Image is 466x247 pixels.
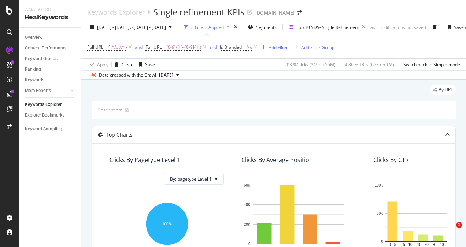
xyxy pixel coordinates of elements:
[87,44,103,50] span: Full URL
[159,72,173,78] span: 2025 Jul. 26th
[301,44,334,51] div: Add Filter Group
[145,44,162,50] span: Full URL
[25,44,76,52] a: Content Performance
[403,62,460,68] div: Switch back to Simple mode
[259,43,288,52] button: Add Filter
[97,107,122,113] div: Description:
[389,242,396,246] text: 0 - 5
[241,156,313,163] div: Clicks By Average Position
[400,59,460,70] button: Switch back to Simple mode
[456,222,462,228] span: 1
[164,173,224,185] button: By: pagetype Level 1
[25,125,62,133] div: Keyword Sampling
[297,10,302,15] div: arrow-right-arrow-left
[87,21,175,33] button: [DATE] - [DATE]vs[DATE] - [DATE]
[25,66,41,73] div: Ranking
[25,55,76,63] a: Keyword Groups
[439,88,453,92] span: By URL
[136,59,155,70] button: Save
[122,62,133,68] div: Clear
[25,34,42,41] div: Overview
[166,42,201,52] span: [0-9]{1,}-[0-9]{1,}
[108,42,127,52] span: ^.*/pl/.*$
[163,44,165,50] span: =
[432,242,444,246] text: 20 - 40
[162,222,172,226] text: 100%
[104,44,107,50] span: =
[191,24,224,30] div: 3 Filters Applied
[209,44,217,51] button: and
[87,59,108,70] button: Apply
[170,176,212,182] span: By: pagetype Level 1
[25,101,62,108] div: Keywords Explorer
[345,62,394,68] div: 4.86 % URLs ( 67K on 1M )
[97,62,108,68] div: Apply
[110,156,180,163] div: Clicks By pagetype Level 1
[25,111,76,119] a: Explorer Bookmarks
[25,44,67,52] div: Content Performance
[296,24,359,30] div: Top 10 SDV- Single Refinement
[99,72,156,78] div: Data crossed with the Crawl
[25,87,69,95] a: More Reports
[110,199,224,246] svg: A chart.
[87,8,145,16] a: Keywords Explorer
[243,44,245,50] span: =
[256,24,277,30] span: Segments
[373,156,409,163] div: Clicks By CTR
[381,239,383,243] text: 0
[286,21,368,33] button: Top 10 SDV- Single Refinement
[106,131,133,139] div: Top Charts
[156,71,182,80] button: [DATE]
[25,34,76,41] a: Overview
[25,55,58,63] div: Keyword Groups
[283,62,336,68] div: 5.03 % Clicks ( 3M on 55M )
[248,242,251,246] text: 0
[245,21,280,33] button: Segments
[368,24,426,30] div: Last modifications not saved
[247,42,252,52] span: No
[255,9,295,16] div: [DOMAIN_NAME]
[209,44,217,50] div: and
[25,125,76,133] a: Keyword Sampling
[181,21,233,33] button: 3 Filters Applied
[244,222,251,226] text: 20K
[430,85,456,95] div: legacy label
[244,203,251,207] text: 40K
[220,44,242,50] span: Is Branded
[244,183,251,187] text: 60K
[25,111,64,119] div: Explorer Bookmarks
[153,6,244,18] div: Single refinement KPIs
[25,101,76,108] a: Keywords Explorer
[375,183,384,187] text: 100K
[291,43,334,52] button: Add Filter Group
[269,44,288,51] div: Add Filter
[25,76,44,84] div: Keywords
[25,6,75,13] div: Analytics
[129,24,166,30] span: vs [DATE] - [DATE]
[403,242,413,246] text: 5 - 10
[25,87,51,95] div: More Reports
[112,59,133,70] button: Clear
[135,44,143,50] div: and
[417,242,429,246] text: 10 - 20
[377,211,383,215] text: 50K
[25,76,76,84] a: Keywords
[97,24,129,30] span: [DATE] - [DATE]
[25,13,75,22] div: RealKeywords
[441,222,459,240] iframe: Intercom live chat
[135,44,143,51] button: and
[145,62,155,68] div: Save
[233,23,239,31] div: times
[25,66,76,73] a: Ranking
